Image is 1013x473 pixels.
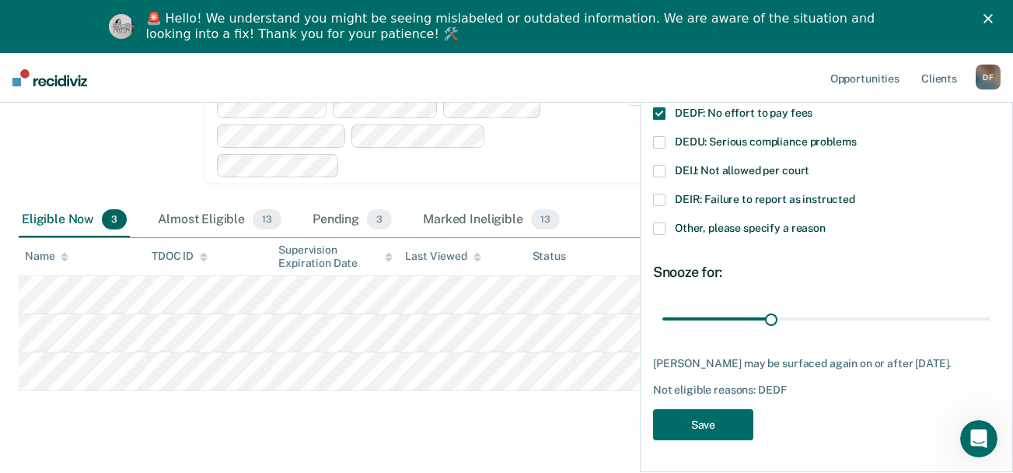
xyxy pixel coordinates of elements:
[675,222,826,234] span: Other, please specify a reason
[531,209,560,229] span: 13
[960,420,997,457] iframe: Intercom live chat
[367,209,392,229] span: 3
[976,65,1001,89] div: D F
[533,250,566,263] div: Status
[675,135,856,148] span: DEDU: Serious compliance problems
[278,244,393,270] div: Supervision Expiration Date
[420,203,562,237] div: Marked Ineligible
[405,250,480,263] div: Last Viewed
[675,107,812,119] span: DEDF: No effort to pay fees
[109,14,134,39] img: Profile image for Kim
[25,250,68,263] div: Name
[102,209,127,229] span: 3
[152,250,208,263] div: TDOC ID
[675,164,809,177] span: DEIJ: Not allowed per court
[309,203,395,237] div: Pending
[19,203,130,237] div: Eligible Now
[12,69,87,86] img: Recidiviz
[653,357,1000,370] div: [PERSON_NAME] may be surfaced again on or after [DATE].
[155,203,285,237] div: Almost Eligible
[653,409,753,441] button: Save
[653,384,1000,397] div: Not eligible reasons: DEDF
[653,264,1000,281] div: Snooze for:
[146,11,880,42] div: 🚨 Hello! We understand you might be seeing mislabeled or outdated information. We are aware of th...
[918,53,960,103] a: Clients
[827,53,903,103] a: Opportunities
[983,14,999,23] div: Close
[253,209,281,229] span: 13
[675,193,855,205] span: DEIR: Failure to report as instructed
